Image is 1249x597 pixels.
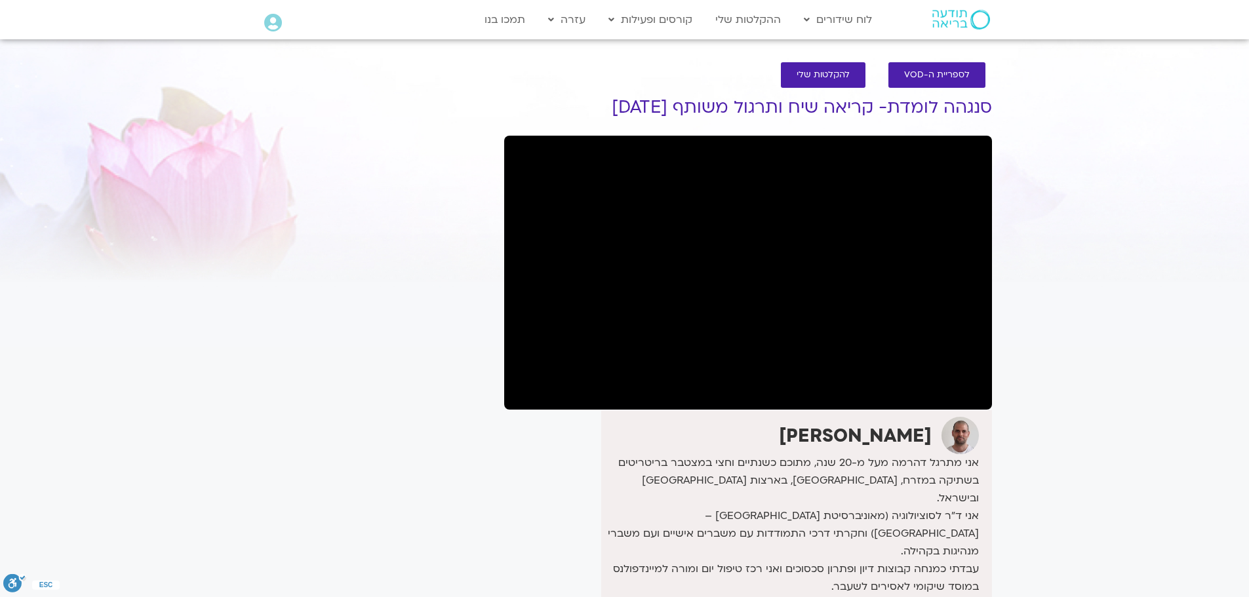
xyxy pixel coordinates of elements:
[942,417,979,454] img: דקל קנטי
[504,98,992,117] h1: סנגהה לומדת- קריאה שיח ותרגול משותף [DATE]
[709,7,787,32] a: ההקלטות שלי
[779,423,932,448] strong: [PERSON_NAME]
[478,7,532,32] a: תמכו בנו
[797,70,850,80] span: להקלטות שלי
[542,7,592,32] a: עזרה
[888,62,985,88] a: לספריית ה-VOD
[781,62,865,88] a: להקלטות שלי
[932,10,990,29] img: תודעה בריאה
[602,7,699,32] a: קורסים ופעילות
[904,70,970,80] span: לספריית ה-VOD
[797,7,879,32] a: לוח שידורים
